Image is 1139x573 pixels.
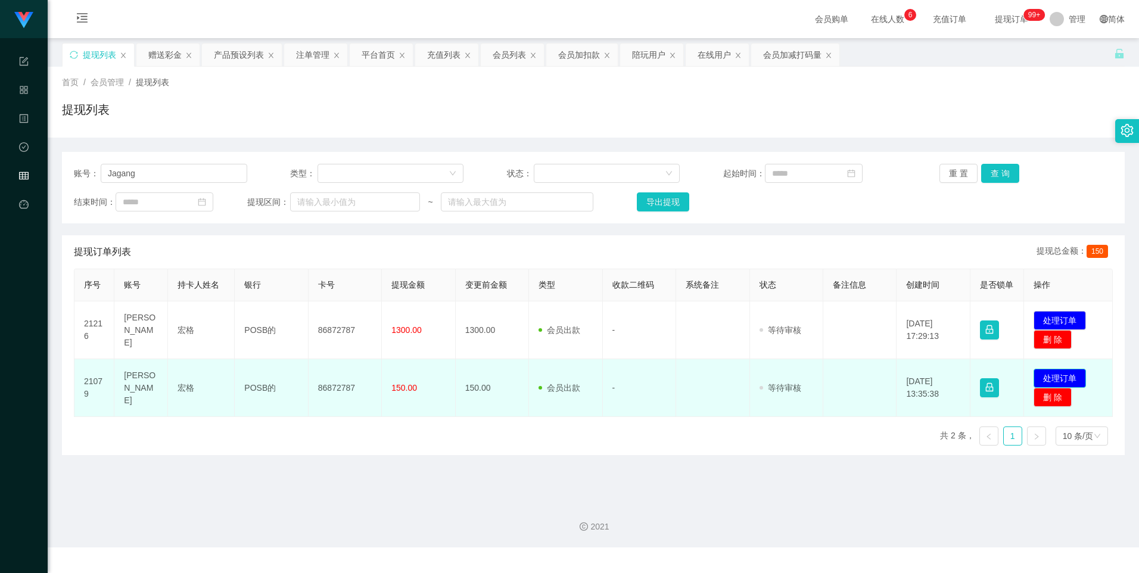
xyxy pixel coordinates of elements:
img: logo.9652507e.png [14,12,33,29]
span: 类型 [539,280,555,289]
span: 结束时间： [74,196,116,208]
td: 宏格 [168,359,235,417]
span: 备注信息 [833,280,866,289]
div: 会员列表 [493,43,526,66]
td: 86872787 [309,359,382,417]
td: 21216 [74,301,114,359]
td: [DATE] 13:35:38 [897,359,970,417]
i: 图标： 关闭 [530,52,537,59]
span: ~ [420,196,441,208]
span: 创建时间 [906,280,939,289]
div: 10 条/页 [1063,427,1093,445]
span: 持卡人姓名 [178,280,219,289]
div: 提现列表 [83,43,116,66]
font: 提现总金额： [1037,246,1087,256]
font: 等待审核 [768,325,801,335]
span: 首页 [62,77,79,87]
span: 150 [1087,245,1108,258]
i: 图标： 个人资料 [19,108,29,132]
button: 处理订单 [1034,369,1086,388]
li: 下一页 [1027,426,1046,446]
td: 宏格 [168,301,235,359]
i: 图标： 版权所有 [580,522,588,531]
i: 图标： 关闭 [735,52,742,59]
span: - [612,325,615,335]
span: 起始时间： [723,167,765,180]
div: 在线用户 [698,43,731,66]
i: 图标： 日历 [847,169,855,177]
li: 上一页 [979,426,998,446]
font: 在线人数 [871,14,904,24]
div: 赠送彩金 [148,43,182,66]
li: 1 [1003,426,1022,446]
td: [DATE] 17:29:13 [897,301,970,359]
span: 卡号 [318,280,335,289]
td: [PERSON_NAME] [114,301,168,359]
p: 6 [908,9,913,21]
a: 图标： 仪表板 [19,193,29,313]
i: 图标： 向下 [1094,432,1101,441]
span: 收款二维码 [612,280,654,289]
span: 1300.00 [391,325,422,335]
span: 类型： [290,167,318,180]
i: 图标： check-circle-o [19,137,29,161]
td: 21079 [74,359,114,417]
input: 请输入最大值为 [441,192,593,211]
i: 图标： 关闭 [669,52,676,59]
td: 1300.00 [456,301,529,359]
i: 图标： 关闭 [333,52,340,59]
button: 导出提现 [637,192,689,211]
td: POSB的 [235,359,308,417]
span: 提现列表 [136,77,169,87]
font: 2021 [590,522,609,531]
span: 系统备注 [686,280,719,289]
i: 图标： form [19,51,29,75]
span: 账号： [74,167,101,180]
button: 删 除 [1034,330,1072,349]
i: 图标： 同步 [70,51,78,59]
div: 会员加减打码量 [763,43,821,66]
span: - [612,383,615,393]
span: 提现区间： [247,196,291,208]
div: 充值列表 [427,43,460,66]
td: [PERSON_NAME] [114,359,168,417]
span: 150.00 [391,383,417,393]
button: 重 置 [939,164,978,183]
sup: 1113 [1023,9,1045,21]
font: 等待审核 [768,383,801,393]
input: 请输入最小值为 [290,192,420,211]
font: 简体 [1108,14,1125,24]
span: 状态 [760,280,776,289]
font: 会员出款 [547,325,580,335]
td: POSB的 [235,301,308,359]
i: 图标： 关闭 [464,52,471,59]
i: 图标： 关闭 [399,52,406,59]
div: 注单管理 [296,43,329,66]
span: 操作 [1034,280,1050,289]
i: 图标： 日历 [198,198,206,206]
div: 陪玩用户 [632,43,665,66]
span: 序号 [84,280,101,289]
span: 会员管理 [91,77,124,87]
span: 提现订单列表 [74,245,131,259]
font: 会员出款 [547,383,580,393]
span: / [83,77,86,87]
td: 150.00 [456,359,529,417]
i: 图标： 解锁 [1114,48,1125,59]
button: 处理订单 [1034,311,1086,330]
i: 图标： global [1100,15,1108,23]
i: 图标： 关闭 [120,52,127,59]
i: 图标： 关闭 [185,52,192,59]
span: 账号 [124,280,141,289]
div: 产品预设列表 [214,43,264,66]
i: 图标： 向下 [449,170,456,178]
i: 图标： 向下 [665,170,673,178]
input: 请输入 [101,164,247,183]
i: 图标： menu-unfold [62,1,102,39]
span: 变更前金额 [465,280,507,289]
i: 图标： 右 [1033,433,1040,440]
i: 图标： 关闭 [825,52,832,59]
div: 平台首页 [362,43,395,66]
i: 图标： table [19,166,29,189]
h1: 提现列表 [62,101,110,119]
